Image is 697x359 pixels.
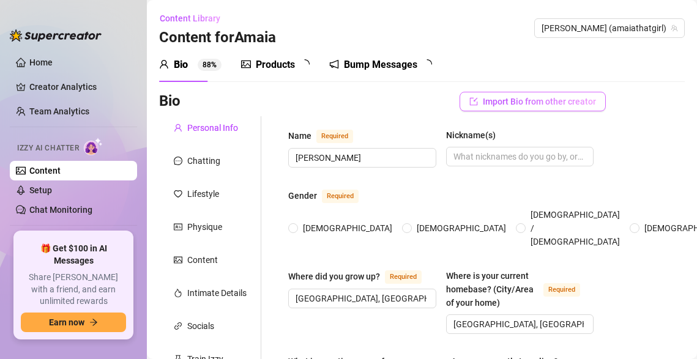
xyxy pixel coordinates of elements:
span: Izzy AI Chatter [17,142,79,154]
span: Required [543,283,580,297]
span: picture [241,59,251,69]
span: idcard [174,223,182,231]
h3: Content for Amaia [159,28,276,48]
img: AI Chatter [84,138,103,155]
span: loading [422,58,433,70]
div: Name [288,129,311,142]
a: Content [29,166,61,176]
div: Content [187,253,218,267]
h3: Bio [159,92,181,111]
div: Nickname(s) [446,128,496,142]
span: Amaia (amaiathatgirl) [542,19,677,37]
span: link [174,322,182,330]
input: Name [296,151,427,165]
label: Where is your current homebase? (City/Area of your home) [446,269,594,309]
div: Where did you grow up? [288,270,380,283]
input: Where is your current homebase? (City/Area of your home) [453,317,584,331]
button: Content Library [159,9,230,28]
div: Personal Info [187,121,238,135]
span: Required [322,190,359,203]
a: Home [29,57,53,67]
span: [DEMOGRAPHIC_DATA] [412,221,511,235]
img: logo-BBDzfeDw.svg [10,29,102,42]
a: Setup [29,185,52,195]
span: Import Bio from other creator [483,97,596,106]
span: Required [385,270,422,284]
button: Import Bio from other creator [460,92,606,111]
label: Name [288,128,367,143]
span: 🎁 Get $100 in AI Messages [21,243,126,267]
span: Earn now [49,317,84,327]
input: Where did you grow up? [296,292,427,305]
a: Team Analytics [29,106,89,116]
div: Where is your current homebase? (City/Area of your home) [446,269,539,309]
div: Chatting [187,154,220,168]
div: Socials [187,319,214,333]
div: Intimate Details [187,286,247,300]
div: Products [256,57,295,72]
span: picture [174,256,182,264]
a: Chat Monitoring [29,205,92,215]
span: loading [299,58,311,70]
span: [DEMOGRAPHIC_DATA] / [DEMOGRAPHIC_DATA] [526,208,625,248]
span: user [174,124,182,132]
div: Bio [174,57,188,72]
button: Earn nowarrow-right [21,313,126,332]
span: message [174,157,182,165]
div: Physique [187,220,222,234]
span: user [159,59,169,69]
input: Nickname(s) [453,150,584,163]
sup: 88% [198,59,222,71]
span: Required [316,130,353,143]
span: import [469,97,478,106]
a: Creator Analytics [29,77,127,97]
span: Share [PERSON_NAME] with a friend, and earn unlimited rewards [21,272,126,308]
span: notification [329,59,339,69]
span: heart [174,190,182,198]
label: Where did you grow up? [288,269,435,284]
span: arrow-right [89,318,98,327]
span: [DEMOGRAPHIC_DATA] [298,221,397,235]
div: Lifestyle [187,187,219,201]
label: Nickname(s) [446,128,504,142]
span: fire [174,289,182,297]
div: Bump Messages [344,57,417,72]
span: team [671,24,678,32]
span: Content Library [160,13,220,23]
div: Gender [288,189,317,202]
label: Gender [288,188,372,203]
